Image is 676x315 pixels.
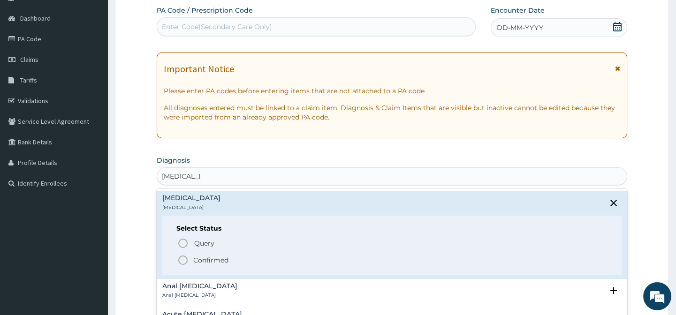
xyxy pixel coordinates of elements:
p: Please enter PA codes before entering items that are not attached to a PA code [164,86,620,96]
div: Minimize live chat window [154,5,176,27]
p: Confirmed [193,255,228,265]
i: status option filled [177,255,189,266]
span: Tariffs [20,76,37,84]
i: open select status [608,285,619,296]
h4: Anal [MEDICAL_DATA] [162,283,237,290]
span: DD-MM-YYYY [497,23,543,32]
h6: Select Status [176,225,607,232]
div: Chat with us now [49,52,158,65]
p: Anal [MEDICAL_DATA] [162,292,237,299]
i: close select status [608,197,619,209]
h4: [MEDICAL_DATA] [162,195,220,202]
textarea: Type your message and hit 'Enter' [5,213,179,246]
label: PA Code / Prescription Code [157,6,253,15]
h1: Important Notice [164,64,234,74]
p: [MEDICAL_DATA] [162,204,220,211]
label: Encounter Date [491,6,545,15]
span: Claims [20,55,38,64]
span: Dashboard [20,14,51,22]
span: Query [194,239,214,248]
i: status option query [177,238,189,249]
span: We're online! [54,97,129,191]
div: Enter Code(Secondary Care Only) [162,22,272,31]
img: d_794563401_company_1708531726252_794563401 [17,47,38,70]
p: All diagnoses entered must be linked to a claim item. Diagnosis & Claim Items that are visible bu... [164,103,620,122]
label: Diagnosis [157,156,190,165]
